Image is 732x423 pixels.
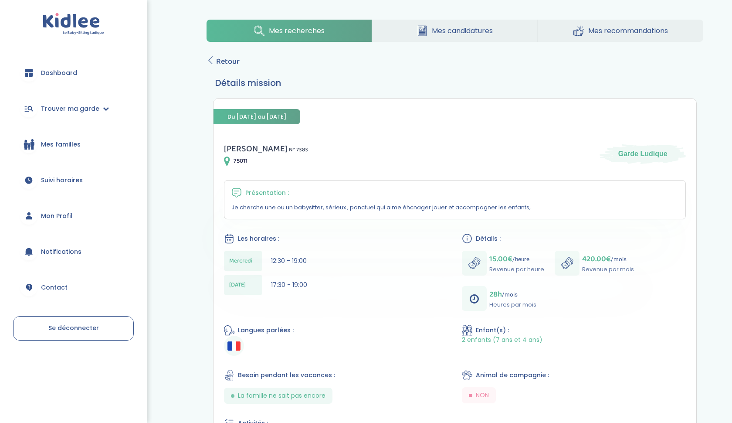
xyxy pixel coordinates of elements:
span: Détails : [476,234,501,243]
h3: Détails mission [215,76,695,89]
p: Revenue par heure [489,265,544,274]
p: Revenue par mois [582,265,634,274]
a: Suivi horaires [13,164,134,196]
span: Notifications [41,247,81,256]
p: /heure [489,253,544,265]
span: 17:30 - 19:00 [271,280,307,289]
span: N° 7383 [289,145,308,154]
a: Mes recommandations [538,20,703,42]
span: 420.00€ [582,253,611,265]
span: Les horaires : [238,234,279,243]
span: Se déconnecter [48,324,99,332]
a: Mon Profil [13,200,134,232]
span: Mes recommandations [588,25,668,36]
span: Mercredi [229,256,253,266]
span: [DATE] [229,280,246,290]
span: 28h [489,288,502,300]
span: Du [DATE] au [DATE] [213,109,300,124]
a: Mes familles [13,129,134,160]
a: Retour [207,55,240,68]
span: Dashboard [41,68,77,78]
span: Langues parlées : [238,326,294,335]
p: Heures par mois [489,300,536,309]
p: Je cherche une ou un babysitter, sérieux , ponctuel qui aime éhcnager jouer et accompagner les en... [231,203,678,212]
span: Mes recherches [269,25,325,36]
span: La famille ne sait pas encore [238,391,325,400]
p: /mois [582,253,634,265]
a: Mes recherches [207,20,372,42]
span: 15.00€ [489,253,512,265]
span: Suivi horaires [41,176,83,185]
span: Garde Ludique [618,149,668,159]
img: Français [227,341,241,351]
span: Retour [216,55,240,68]
a: Dashboard [13,57,134,89]
a: Notifications [13,236,134,267]
span: Animal de compagnie : [476,371,549,380]
span: Mes candidatures [432,25,493,36]
span: 12:30 - 19:00 [271,256,307,265]
span: Contact [41,283,68,292]
span: 75011 [234,157,247,166]
span: Mes familles [41,140,81,149]
span: NON [476,391,489,400]
span: [PERSON_NAME] [224,142,288,156]
p: /mois [489,288,536,300]
span: Enfant(s) : [476,326,509,335]
span: Trouver ma garde [41,104,99,113]
span: Présentation : [245,188,289,198]
a: Mes candidatures [372,20,537,42]
img: logo.svg [43,13,104,35]
a: Trouver ma garde [13,93,134,124]
span: 2 enfants (7 ans et 4 ans) [462,336,542,344]
a: Contact [13,272,134,303]
span: Besoin pendant les vacances : [238,371,335,380]
span: Mon Profil [41,211,72,221]
a: Se déconnecter [13,316,134,341]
